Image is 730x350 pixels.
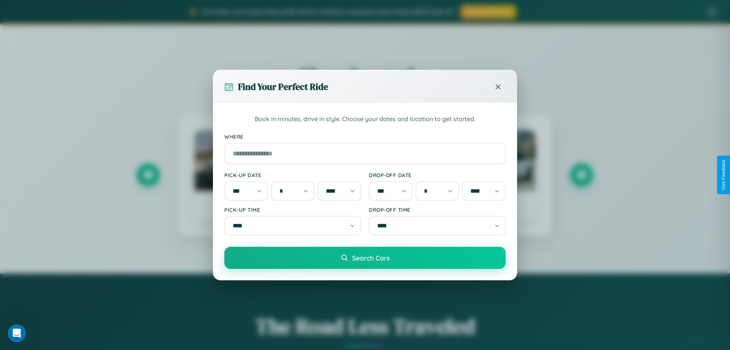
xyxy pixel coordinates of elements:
p: Book in minutes, drive in style. Choose your dates and location to get started. [224,114,506,124]
label: Pick-up Date [224,172,361,178]
label: Drop-off Date [369,172,506,178]
label: Pick-up Time [224,206,361,213]
span: Search Cars [352,254,390,262]
button: Search Cars [224,247,506,269]
label: Where [224,133,506,140]
h3: Find Your Perfect Ride [238,80,328,93]
label: Drop-off Time [369,206,506,213]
